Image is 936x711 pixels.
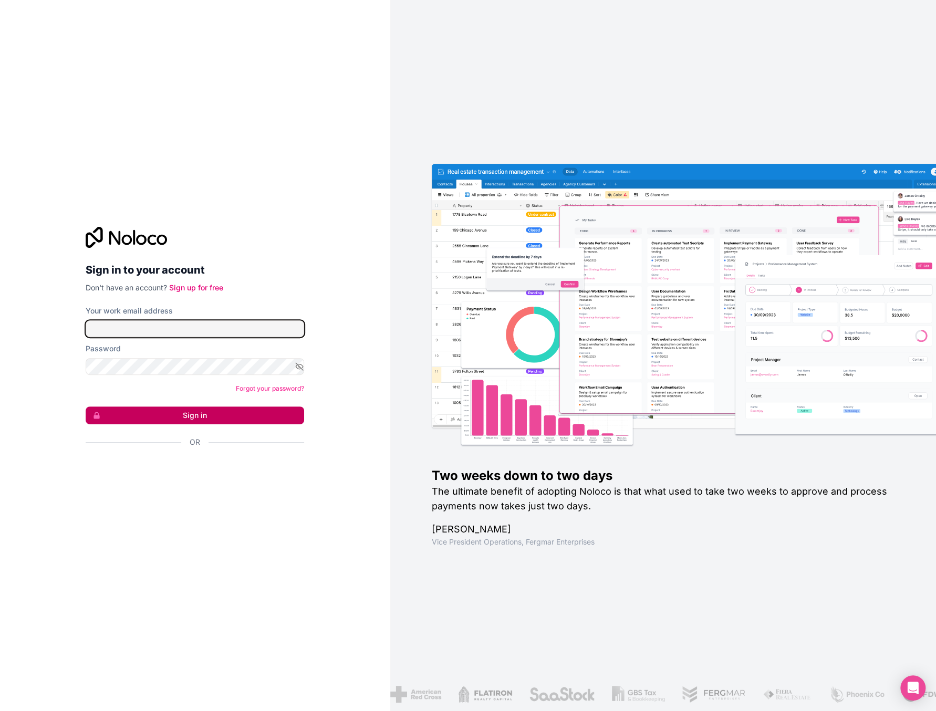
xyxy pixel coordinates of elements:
[80,459,301,482] iframe: Sign in with Google Button
[611,686,665,703] img: /assets/gbstax-C-GtDUiK.png
[432,537,902,547] h1: Vice President Operations , Fergmar Enterprises
[900,675,925,700] div: Open Intercom Messenger
[528,686,595,703] img: /assets/saastock-C6Zbiodz.png
[190,437,200,447] span: Or
[432,522,902,537] h1: [PERSON_NAME]
[86,320,304,337] input: Email address
[86,283,167,292] span: Don't have an account?
[86,306,173,316] label: Your work email address
[432,484,902,514] h2: The ultimate benefit of adopting Noloco is that what used to take two weeks to approve and proces...
[86,358,304,375] input: Password
[86,406,304,424] button: Sign in
[86,343,121,354] label: Password
[762,686,812,703] img: /assets/fiera-fwj2N5v4.png
[681,686,745,703] img: /assets/fergmar-CudnrXN5.png
[86,260,304,279] h2: Sign in to your account
[389,686,440,703] img: /assets/american-red-cross-BAupjrZR.png
[236,384,304,392] a: Forgot your password?
[432,467,902,484] h1: Two weeks down to two days
[169,283,223,292] a: Sign up for free
[457,686,512,703] img: /assets/flatiron-C8eUkumj.png
[828,686,885,703] img: /assets/phoenix-BREaitsQ.png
